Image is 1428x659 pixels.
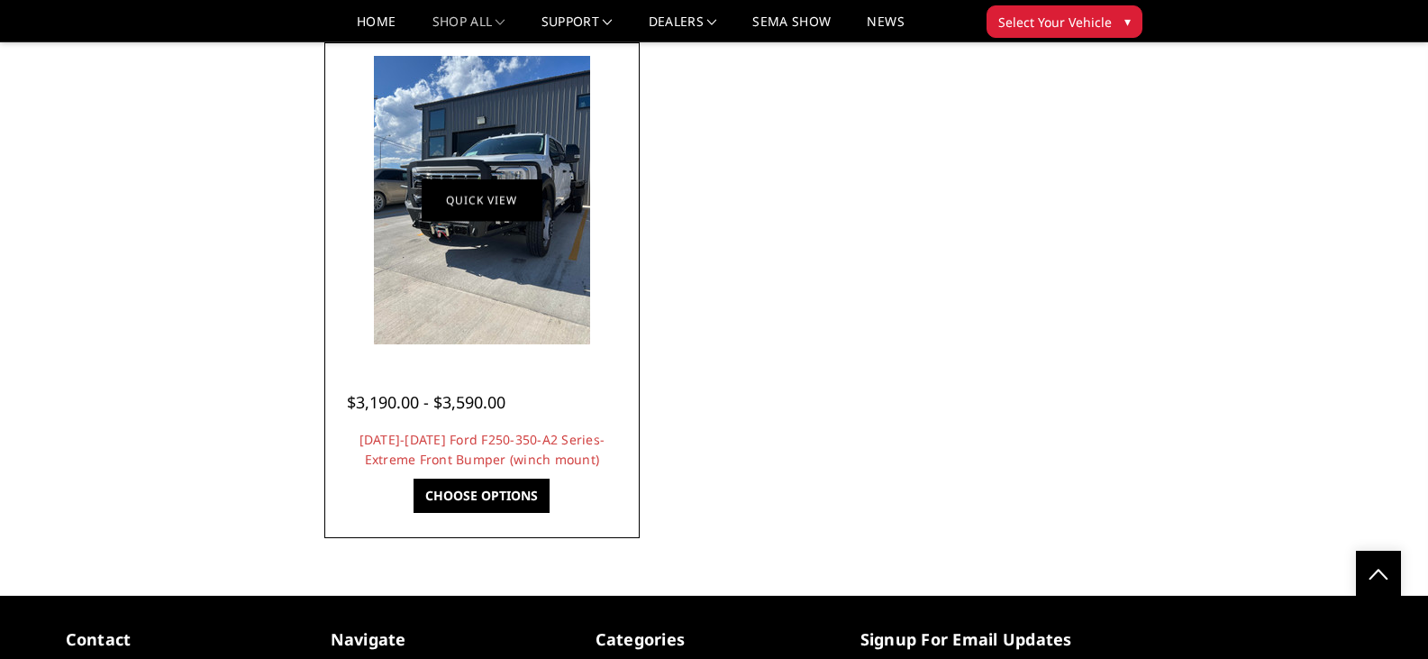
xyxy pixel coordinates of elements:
a: shop all [432,15,505,41]
a: News [867,15,904,41]
h5: Navigate [331,627,568,652]
a: 2023-2025 Ford F250-350-A2 Series-Extreme Front Bumper (winch mount) 2023-2025 Ford F250-350-A2 S... [329,47,635,353]
h5: contact [66,627,304,652]
h5: Categories [596,627,833,652]
span: $3,190.00 - $3,590.00 [347,391,505,413]
a: Quick view [422,179,542,222]
iframe: Chat Widget [1338,572,1428,659]
a: SEMA Show [752,15,831,41]
span: ▾ [1124,12,1131,31]
a: Home [357,15,396,41]
button: Select Your Vehicle [987,5,1142,38]
a: [DATE]-[DATE] Ford F250-350-A2 Series-Extreme Front Bumper (winch mount) [359,431,605,468]
a: Click to Top [1356,551,1401,596]
a: Dealers [649,15,717,41]
span: Select Your Vehicle [998,13,1112,32]
a: Choose Options [414,479,550,513]
a: Support [541,15,613,41]
h5: signup for email updates [860,627,1098,652]
img: 2023-2025 Ford F250-350-A2 Series-Extreme Front Bumper (winch mount) [374,56,590,344]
